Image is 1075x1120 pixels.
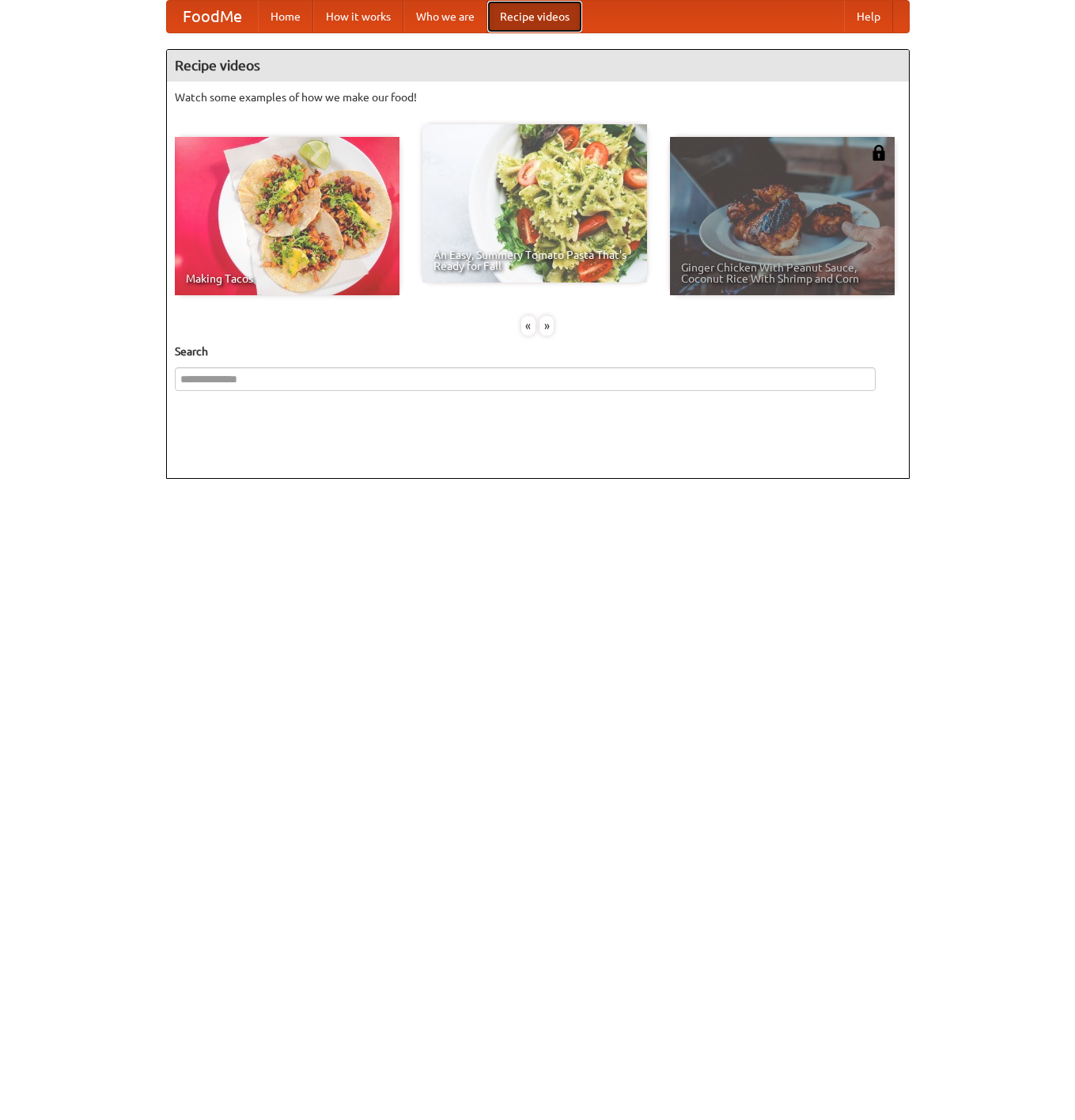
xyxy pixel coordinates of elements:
p: Watch some examples of how we make our food! [175,89,901,105]
a: Who we are [403,1,487,32]
a: Making Tacos [175,137,399,295]
a: Help [844,1,893,32]
div: » [539,316,554,336]
div: « [521,316,536,336]
span: An Easy, Summery Tomato Pasta That's Ready for Fall [433,249,636,271]
a: Home [258,1,313,32]
img: 483408.png [871,145,887,161]
a: How it works [313,1,403,32]
a: Recipe videos [487,1,582,32]
span: Making Tacos [186,273,388,284]
h5: Search [175,344,901,359]
h4: Recipe videos [167,50,909,82]
a: FoodMe [167,1,258,32]
a: An Easy, Summery Tomato Pasta That's Ready for Fall [422,124,647,283]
